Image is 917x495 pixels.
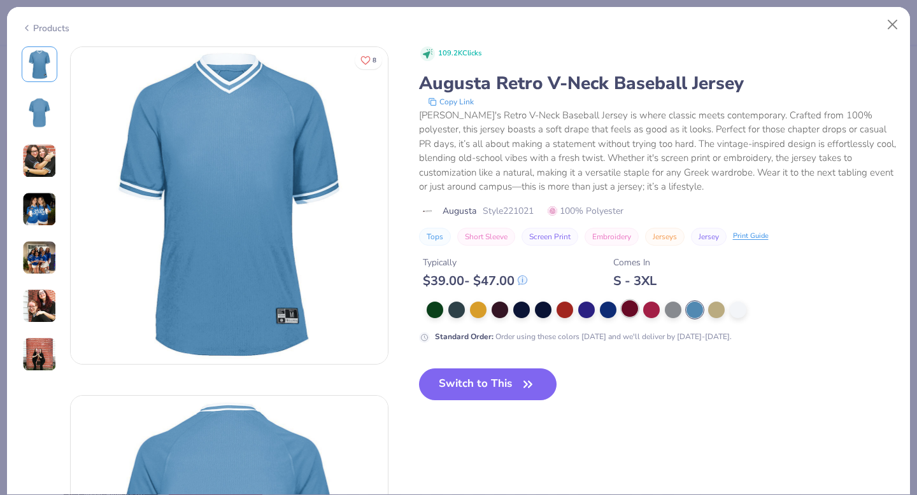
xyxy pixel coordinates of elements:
[71,47,388,364] img: Front
[423,256,527,269] div: Typically
[881,13,905,37] button: Close
[424,95,478,108] button: copy to clipboard
[22,192,57,227] img: User generated content
[419,206,436,216] img: brand logo
[22,241,57,275] img: User generated content
[419,228,451,246] button: Tops
[22,144,57,178] img: User generated content
[355,51,382,69] button: Like
[733,231,769,242] div: Print Guide
[548,204,623,218] span: 100% Polyester
[419,368,557,400] button: Switch to This
[645,228,685,246] button: Jerseys
[457,228,515,246] button: Short Sleeve
[585,228,639,246] button: Embroidery
[419,71,896,95] div: Augusta Retro V-Neck Baseball Jersey
[443,204,476,218] span: Augusta
[24,49,55,80] img: Front
[22,22,69,35] div: Products
[22,289,57,323] img: User generated content
[613,273,657,289] div: S - 3XL
[373,57,376,64] span: 8
[438,48,481,59] span: 109.2K Clicks
[483,204,534,218] span: Style 221021
[24,97,55,128] img: Back
[419,108,896,194] div: [PERSON_NAME]'s Retro V-Neck Baseball Jersey is where classic meets contemporary. Crafted from 10...
[691,228,727,246] button: Jersey
[435,331,732,342] div: Order using these colors [DATE] and we'll deliver by [DATE]-[DATE].
[522,228,578,246] button: Screen Print
[435,331,494,342] strong: Standard Order :
[22,337,57,372] img: User generated content
[613,256,657,269] div: Comes In
[423,273,527,289] div: $ 39.00 - $ 47.00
